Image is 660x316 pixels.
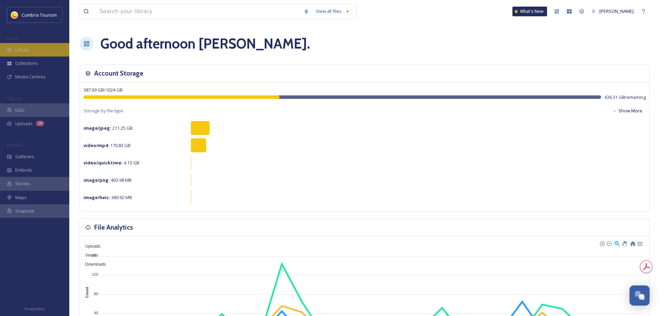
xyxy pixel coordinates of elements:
tspan: 120 [92,272,98,276]
button: Open Chat [630,285,650,306]
span: UGC [15,107,25,113]
span: 170.83 GB [83,142,131,148]
text: Count [85,287,89,298]
div: Panning [622,241,626,245]
span: Downloads [80,262,106,267]
tspan: 80 [94,291,98,296]
a: [PERSON_NAME] [588,5,637,18]
span: 387.69 GB / 1024 GB [83,87,123,93]
div: 10 [36,121,44,126]
span: SnapLink [15,208,34,214]
h1: Good afternoon [PERSON_NAME] . [100,33,310,54]
span: 4.13 GB [83,160,139,166]
div: Zoom Out [606,241,611,246]
span: Stories [15,180,30,187]
div: Zoom In [599,241,604,246]
button: Show More [609,104,646,118]
span: Views [80,253,96,258]
span: Collections [15,60,38,67]
a: What's New [512,7,547,16]
span: [PERSON_NAME] [599,8,634,14]
a: View all files [313,5,353,18]
span: Uploads [80,244,100,249]
span: 636.31 GB remaining [605,94,646,101]
span: Media Centres [15,74,46,80]
div: Reset Zoom [630,240,635,246]
strong: image/png : [83,177,110,183]
h3: File Analytics [94,222,133,232]
img: images.jpg [11,11,18,18]
a: Privacy Policy [25,304,45,313]
div: Menu [636,240,642,246]
span: Storage by file type [83,108,123,114]
span: Cumbria Tourism [21,12,57,18]
span: Uploads [15,120,33,127]
span: Galleries [15,153,34,160]
span: Library [15,46,29,53]
strong: image/jpeg : [83,125,111,131]
span: MEDIA [7,36,19,41]
span: 389.92 MB [83,194,132,200]
div: Selection Zoom [614,240,620,246]
tspan: 160 [92,253,98,257]
span: WIDGETS [7,143,23,148]
tspan: 40 [94,311,98,315]
span: Embeds [15,167,32,173]
strong: video/quicktime : [83,160,123,166]
span: 403.98 MB [83,177,132,183]
span: Maps [15,194,27,201]
span: COLLECT [7,96,22,101]
input: Search your library [96,4,300,19]
strong: image/heic : [83,194,110,200]
span: 211.25 GB [83,125,133,131]
h3: Account Storage [94,68,143,78]
span: Privacy Policy [25,307,45,311]
strong: video/mp4 : [83,142,109,148]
